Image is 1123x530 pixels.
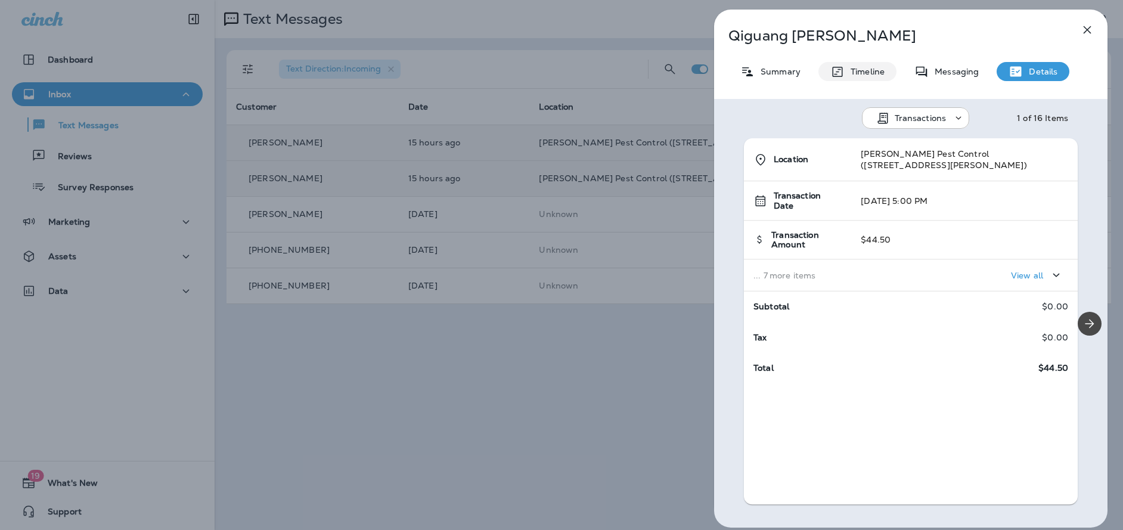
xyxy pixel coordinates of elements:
p: Summary [755,67,801,76]
p: Transactions [895,113,947,123]
p: Qiguang [PERSON_NAME] [728,27,1054,44]
button: Next [1078,312,1102,336]
p: Messaging [929,67,979,76]
p: Timeline [845,67,885,76]
div: 1 of 16 Items [1017,113,1068,123]
p: Details [1023,67,1057,76]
